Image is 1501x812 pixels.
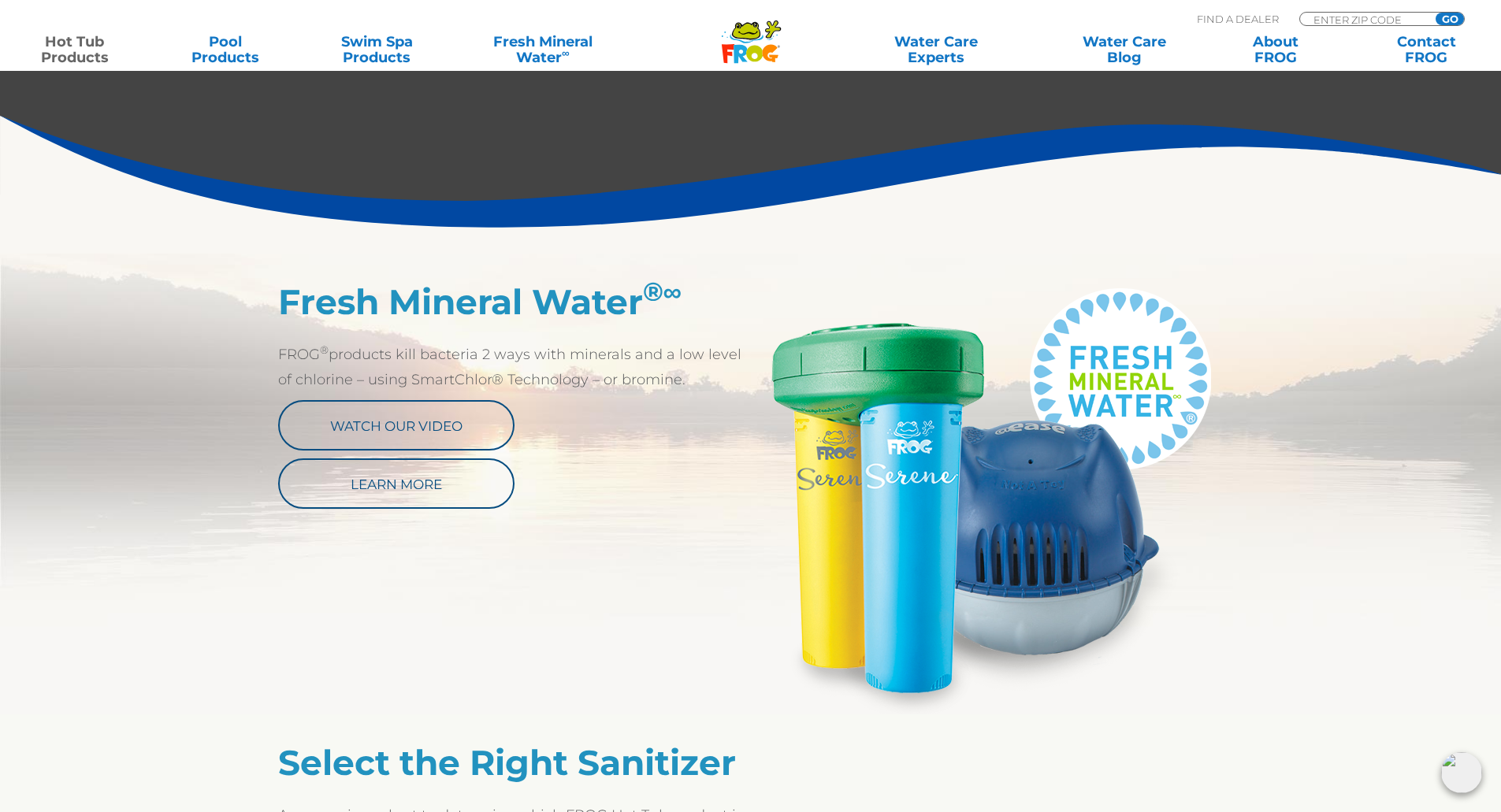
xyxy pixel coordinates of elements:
sup: ® [320,343,329,356]
a: PoolProducts [167,34,284,65]
h2: Select the Right Sanitizer [278,742,751,783]
input: GO [1436,13,1464,25]
em: ∞ [663,276,682,307]
a: Swim SpaProducts [318,34,436,65]
img: openIcon [1441,752,1482,793]
a: Fresh MineralWater∞ [469,34,616,65]
a: Learn More [278,458,515,509]
a: ContactFROG [1368,34,1485,65]
sup: ∞ [562,46,570,59]
a: Watch Our Video [278,400,515,450]
p: FROG products kill bacteria 2 ways with minerals and a low level of chlorine – using SmartChlor® ... [278,342,751,392]
a: Water CareExperts [841,34,1031,65]
a: AboutFROG [1217,34,1334,65]
a: Hot TubProducts [16,34,133,65]
p: Find A Dealer [1197,12,1279,26]
a: Water CareBlog [1065,34,1183,65]
img: Serene_@ease_FMW [751,281,1224,714]
sup: ® [643,276,682,307]
input: Zip Code Form [1312,13,1418,26]
h2: Fresh Mineral Water [278,281,751,322]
